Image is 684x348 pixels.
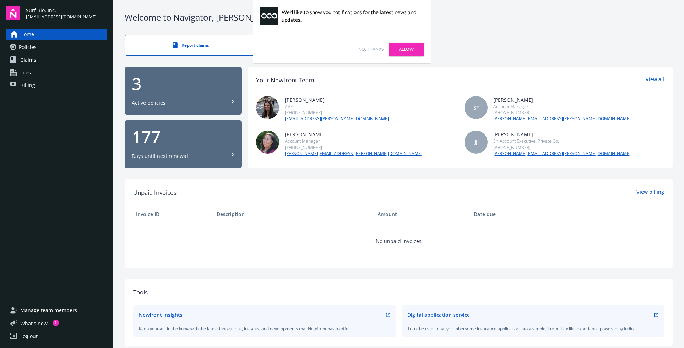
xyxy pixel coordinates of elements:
[6,305,107,316] a: Manage team members
[407,326,659,332] div: Turn the traditionally cumbersome insurance application into a simple, Turbo-Tax like experience ...
[473,104,479,111] span: SF
[285,104,389,110] div: AVP
[636,188,664,197] a: View billing
[256,76,314,85] div: Your Newfront Team
[125,67,242,115] button: 3Active policies
[125,35,257,56] a: Report claims
[493,131,631,138] div: [PERSON_NAME]
[6,29,107,40] a: Home
[133,188,177,197] span: Unpaid Invoices
[125,120,242,168] button: 177Days until next renewal
[256,96,279,119] img: photo
[26,6,107,20] button: Surf Bio, Inc.[EMAIL_ADDRESS][DOMAIN_NAME]
[358,46,384,53] a: No, thanks
[139,326,390,332] div: Keep yourself in the know with the latest innovations, insights, and developments that Newfront h...
[646,76,664,85] a: View all
[26,14,97,20] span: [EMAIL_ADDRESS][DOMAIN_NAME]
[19,42,37,53] span: Policies
[20,80,35,91] span: Billing
[493,96,631,104] div: [PERSON_NAME]
[375,206,471,223] th: Amount
[285,150,422,157] a: [PERSON_NAME][EMAIL_ADDRESS][PERSON_NAME][DOMAIN_NAME]
[474,138,477,146] span: JJ
[493,110,631,116] div: [PHONE_NUMBER]
[133,223,664,259] td: No unpaid invoices
[389,43,424,56] a: Allow
[407,311,470,319] div: Digital application service
[20,305,77,316] span: Manage team members
[6,80,107,91] a: Billing
[285,110,389,116] div: [PHONE_NUMBER]
[285,116,389,122] a: [EMAIL_ADDRESS][PERSON_NAME][DOMAIN_NAME]
[26,6,97,14] span: Surf Bio, Inc.
[285,144,422,150] div: [PHONE_NUMBER]
[493,116,631,122] a: [PERSON_NAME][EMAIL_ADDRESS][PERSON_NAME][DOMAIN_NAME]
[6,6,20,20] img: navigator-logo.svg
[285,96,389,104] div: [PERSON_NAME]
[20,54,36,66] span: Claims
[133,288,664,297] div: Tools
[471,206,552,223] th: Date due
[493,138,631,144] div: Sr. Account Executive, Private Co.
[20,67,31,78] span: Files
[6,54,107,66] a: Claims
[285,138,422,144] div: Account Manager
[132,153,188,160] div: Days until next renewal
[493,144,631,150] div: [PHONE_NUMBER]
[20,320,48,327] span: What ' s new
[285,131,422,138] div: [PERSON_NAME]
[132,99,165,106] div: Active policies
[125,11,673,23] div: Welcome to Navigator , [PERSON_NAME]
[139,311,183,319] div: Newfront Insights
[53,320,59,326] div: 1
[20,331,38,342] div: Log out
[214,206,375,223] th: Description
[6,42,107,53] a: Policies
[6,320,59,327] button: What's new1
[282,9,420,23] div: We'd like to show you notifications for the latest news and updates.
[132,128,235,145] div: 177
[20,29,34,40] span: Home
[133,206,214,223] th: Invoice ID
[256,131,279,154] img: photo
[493,150,631,157] a: [PERSON_NAME][EMAIL_ADDRESS][PERSON_NAME][DOMAIN_NAME]
[132,75,235,92] div: 3
[6,67,107,78] a: Files
[139,42,243,48] div: Report claims
[493,104,631,110] div: Account Manager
